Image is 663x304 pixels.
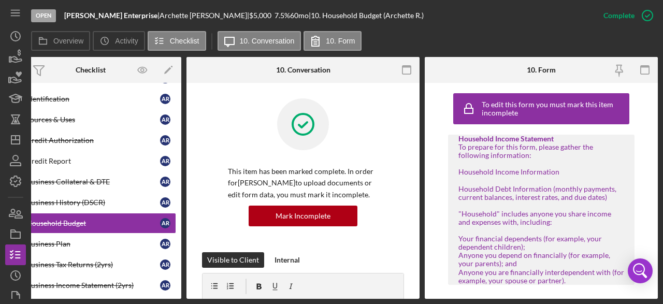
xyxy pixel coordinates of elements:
[160,280,170,291] div: A R
[5,130,176,151] a: Credit AuthorizationAR
[170,37,199,45] label: Checklist
[26,260,160,269] div: Business Tax Returns (2yrs)
[160,259,170,270] div: A R
[218,31,301,51] button: 10. Conversation
[115,37,138,45] label: Activity
[628,258,653,283] div: Open Intercom Messenger
[160,11,249,20] div: Archette [PERSON_NAME] |
[160,197,170,208] div: A R
[31,9,56,22] div: Open
[31,31,90,51] button: Overview
[160,156,170,166] div: A R
[26,198,160,207] div: Business History (DSCR)
[304,31,362,51] button: 10. Form
[5,234,176,254] a: Business PlanAR
[5,254,176,275] a: Business Tax Returns (2yrs)AR
[603,5,635,26] div: Complete
[276,66,330,74] div: 10. Conversation
[148,31,206,51] button: Checklist
[160,94,170,104] div: A R
[458,135,624,143] div: Household Income Statement
[26,240,160,248] div: Business Plan
[458,143,624,285] div: To prepare for this form, please gather the following information: Household Income Information H...
[228,166,378,200] p: This item has been marked complete. In order for [PERSON_NAME] to upload documents or edit form d...
[240,37,295,45] label: 10. Conversation
[290,11,309,20] div: 60 mo
[276,206,330,226] div: Mark Incomplete
[5,171,176,192] a: Business Collateral & DTEAR
[5,213,176,234] a: Household BudgetAR
[5,151,176,171] a: Credit ReportAR
[26,95,160,103] div: Identification
[275,11,290,20] div: 7.5 %
[26,115,160,124] div: Sources & Uses
[64,11,160,20] div: |
[249,11,271,20] span: $5,000
[5,109,176,130] a: Sources & UsesAR
[269,252,305,268] button: Internal
[26,281,160,289] div: Business Income Statement (2yrs)
[76,66,106,74] div: Checklist
[5,275,176,296] a: Business Income Statement (2yrs)AR
[326,37,355,45] label: 10. Form
[26,157,160,165] div: Credit Report
[202,252,264,268] button: Visible to Client
[26,136,160,144] div: Credit Authorization
[527,66,556,74] div: 10. Form
[160,114,170,125] div: A R
[160,177,170,187] div: A R
[93,31,145,51] button: Activity
[482,100,627,117] div: To edit this form you must mark this item incomplete
[249,206,357,226] button: Mark Incomplete
[26,219,160,227] div: Household Budget
[160,135,170,146] div: A R
[5,89,176,109] a: IdentificationAR
[593,5,658,26] button: Complete
[207,252,259,268] div: Visible to Client
[309,11,424,20] div: | 10. Household Budget (Archette R.)
[275,252,300,268] div: Internal
[64,11,157,20] b: [PERSON_NAME] Enterprise
[26,178,160,186] div: Business Collateral & DTE
[5,192,176,213] a: Business History (DSCR)AR
[160,218,170,228] div: A R
[160,239,170,249] div: A R
[53,37,83,45] label: Overview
